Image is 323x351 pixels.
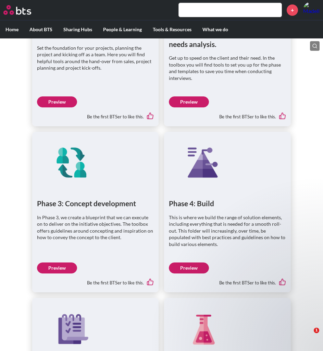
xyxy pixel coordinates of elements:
h1: Phase 4: Build [169,198,286,208]
label: What we do [197,21,234,38]
iframe: Intercom live chat [300,328,316,344]
h1: Phase 2: Information gathering and needs analysis. [169,29,286,49]
p: Set the foundation for your projects, planning the project and kicking off as a team. Here you wi... [37,45,154,71]
a: + [287,4,298,16]
span: 1 [314,328,319,333]
label: People & Learning [98,21,147,38]
a: Preview [37,262,77,273]
div: Be the first BTSer to like this. [169,273,286,288]
a: Preview [37,96,77,107]
p: This is where we build the range of solution elements, including everything that is needed for a ... [169,214,286,248]
a: Go home [3,5,44,15]
a: Profile [303,2,320,18]
img: BTS Logo [3,5,31,15]
label: Sharing Hubs [58,21,98,38]
a: Preview [169,262,209,273]
a: Preview [169,96,209,107]
div: Be the first BTSer to like this. [37,107,154,122]
p: Get up to speed on the client and their need. In the toolbox you will find tools to set you up fo... [169,55,286,81]
div: Be the first BTSer to like this. [169,107,286,122]
iframe: Intercom notifications message [186,211,323,332]
img: Madeline Bowman [303,2,320,18]
h1: Phase 3: Concept development [37,198,154,208]
label: Tools & Resources [147,21,197,38]
p: In Phase 3, we create a blueprint that we can execute on to deliver on the initiative objectives.... [37,214,154,241]
label: About BTS [24,21,58,38]
div: Be the first BTSer to like this. [37,273,154,288]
